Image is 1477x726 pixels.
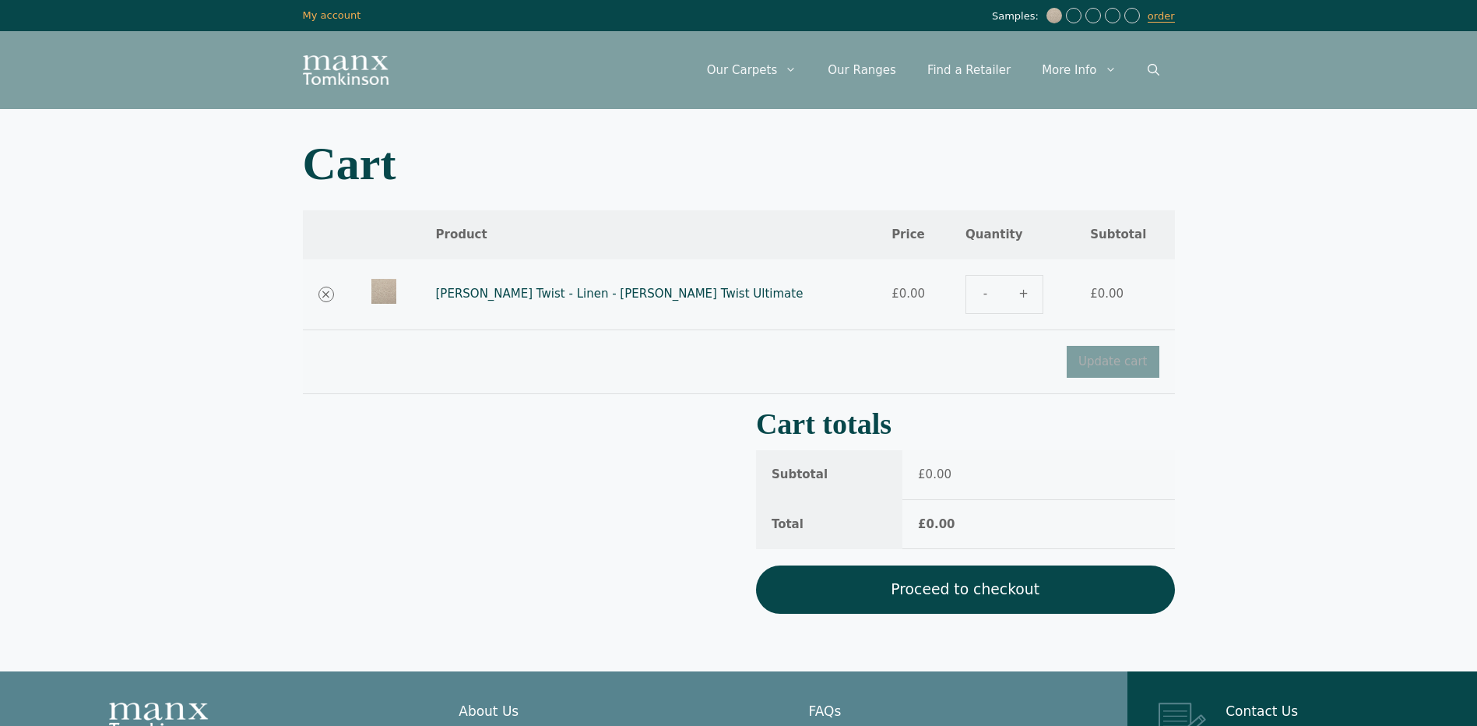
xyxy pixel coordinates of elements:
th: Product [420,210,877,259]
th: Subtotal [1074,210,1174,259]
bdi: 0.00 [918,467,951,481]
a: [PERSON_NAME] Twist - Linen - [PERSON_NAME] Twist Ultimate [436,287,804,301]
bdi: 0.00 [918,517,955,531]
h1: Cart [303,140,1175,187]
a: Remove Tomkinson Twist - Linen - Tomkinson Twist Ultimate from cart [318,287,334,302]
img: Tomkinson Twist - Linen [1046,8,1062,23]
a: Find a Retailer [912,47,1026,93]
nav: Primary [691,47,1175,93]
th: Price [876,210,950,259]
img: Manx Tomkinson [303,55,389,85]
a: Our Ranges [812,47,912,93]
button: Update cart [1067,346,1159,378]
a: Our Carpets [691,47,813,93]
a: Open Search Bar [1132,47,1175,93]
bdi: 0.00 [891,287,925,301]
a: My account [303,9,361,21]
span: £ [918,467,926,481]
bdi: 0.00 [1090,287,1124,301]
a: About Us [459,703,519,719]
img: Tomkinson Twist - Linen [371,279,396,304]
a: Proceed to checkout [756,566,1175,614]
th: Total [756,500,902,550]
span: £ [1090,287,1098,301]
a: order [1148,10,1175,23]
h2: Cart totals [756,413,1175,435]
th: Subtotal [756,450,902,500]
a: More Info [1026,47,1131,93]
span: £ [891,287,899,301]
a: Contact Us [1226,703,1298,719]
a: FAQs [809,703,842,719]
span: Samples: [992,10,1043,23]
span: £ [918,517,926,531]
th: Quantity [950,210,1074,259]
